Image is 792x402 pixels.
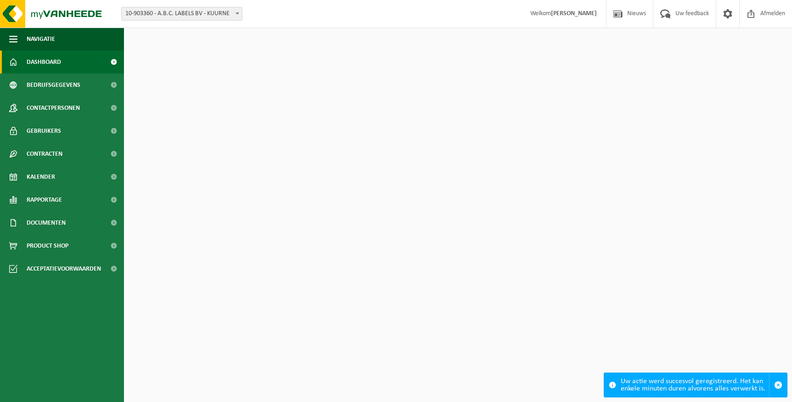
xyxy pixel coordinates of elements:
[5,382,153,402] iframe: chat widget
[621,373,769,397] div: Uw actie werd succesvol geregistreerd. Het kan enkele minuten duren alvorens alles verwerkt is.
[27,119,61,142] span: Gebruikers
[27,28,55,51] span: Navigatie
[27,211,66,234] span: Documenten
[27,74,80,96] span: Bedrijfsgegevens
[27,142,62,165] span: Contracten
[27,51,61,74] span: Dashboard
[27,234,68,257] span: Product Shop
[27,96,80,119] span: Contactpersonen
[27,257,101,280] span: Acceptatievoorwaarden
[27,165,55,188] span: Kalender
[122,7,242,20] span: 10-903360 - A.B.C. LABELS BV - KUURNE
[27,188,62,211] span: Rapportage
[551,10,597,17] strong: [PERSON_NAME]
[121,7,242,21] span: 10-903360 - A.B.C. LABELS BV - KUURNE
